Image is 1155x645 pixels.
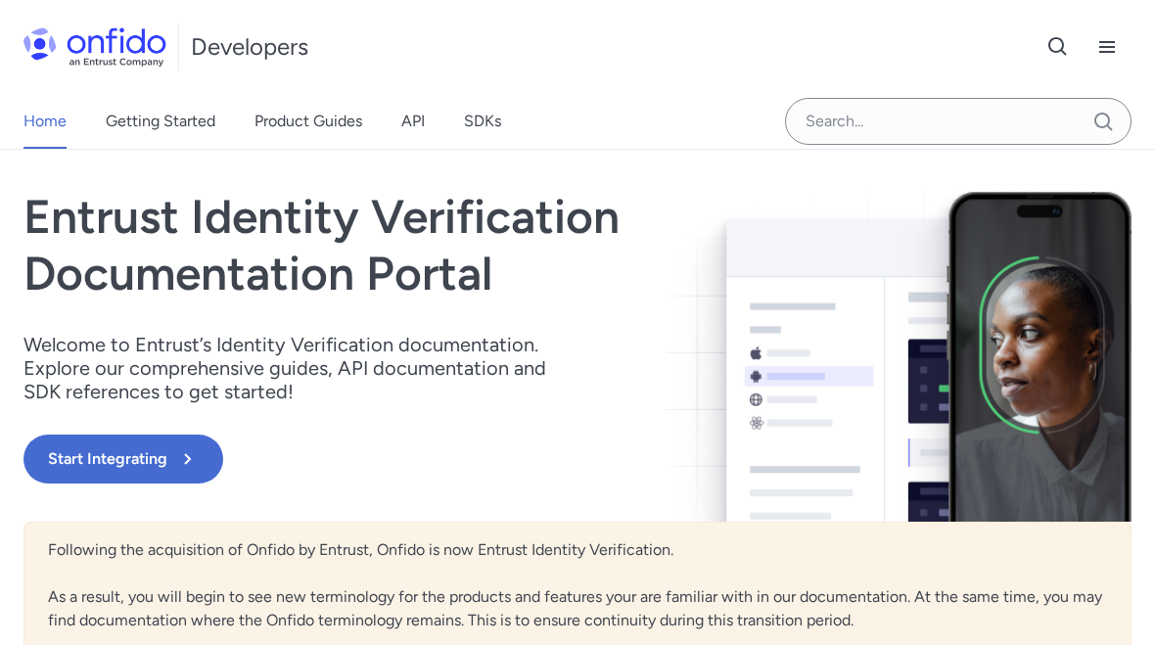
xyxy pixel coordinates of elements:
[23,94,67,149] a: Home
[23,27,166,67] img: Onfido Logo
[1083,23,1132,71] button: Open navigation menu button
[23,189,799,301] h1: Entrust Identity Verification Documentation Portal
[23,333,572,403] p: Welcome to Entrust’s Identity Verification documentation. Explore our comprehensive guides, API d...
[464,94,501,149] a: SDKs
[23,435,799,484] a: Start Integrating
[23,435,223,484] button: Start Integrating
[106,94,215,149] a: Getting Started
[401,94,425,149] a: API
[254,94,362,149] a: Product Guides
[1046,35,1070,59] svg: Open search button
[191,31,308,63] h1: Developers
[1095,35,1119,59] svg: Open navigation menu button
[1034,23,1083,71] button: Open search button
[785,98,1132,145] input: Onfido search input field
